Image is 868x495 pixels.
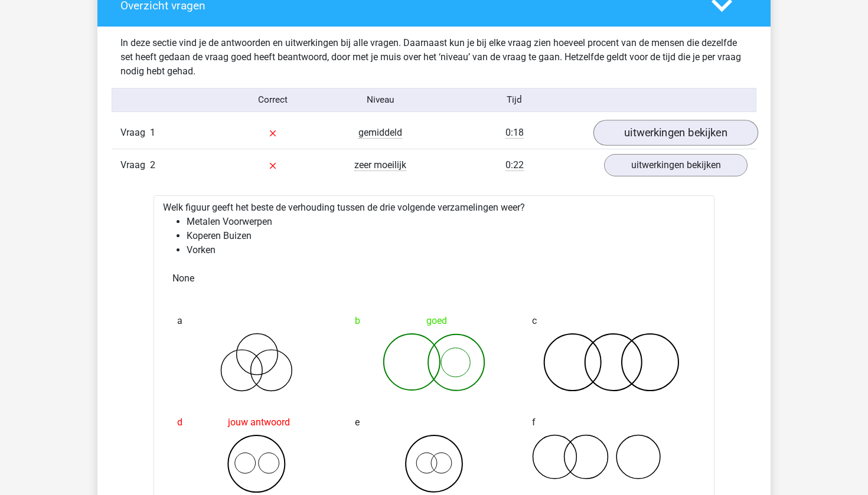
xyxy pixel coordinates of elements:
span: 0:22 [505,159,524,171]
span: c [532,309,537,333]
span: zeer moeilijk [354,159,406,171]
a: uitwerkingen bekijken [593,120,758,146]
li: Koperen Buizen [187,229,705,243]
span: Vraag [120,158,150,172]
span: e [355,411,360,434]
span: 1 [150,127,155,138]
div: Correct [220,93,327,107]
div: jouw antwoord [177,411,336,434]
span: d [177,411,182,434]
span: gemiddeld [358,127,402,139]
span: a [177,309,182,333]
div: Niveau [327,93,434,107]
span: b [355,309,360,333]
li: Metalen Voorwerpen [187,215,705,229]
span: f [532,411,536,434]
div: In deze sectie vind je de antwoorden en uitwerkingen bij alle vragen. Daarnaast kun je bij elke v... [112,36,756,78]
a: uitwerkingen bekijken [604,154,748,176]
span: 0:18 [505,127,524,139]
div: None [163,267,705,290]
div: goed [355,309,514,333]
span: Vraag [120,126,150,140]
span: 2 [150,159,155,171]
li: Vorken [187,243,705,257]
div: Tijd [434,93,595,107]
